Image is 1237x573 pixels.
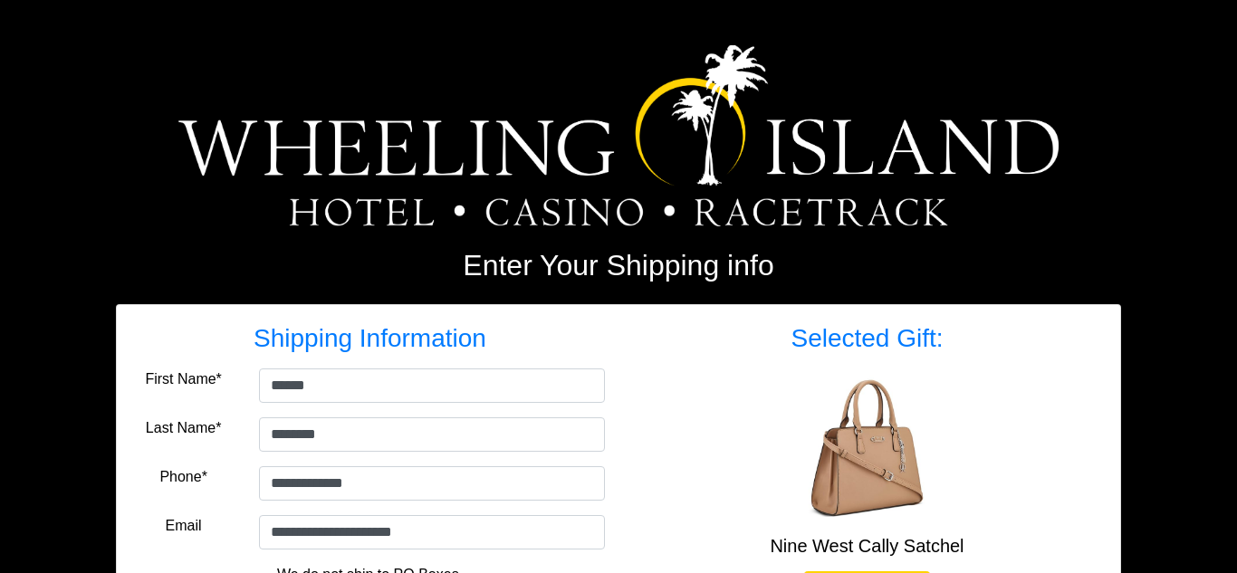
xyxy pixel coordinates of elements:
[146,417,222,439] label: Last Name*
[178,45,1060,226] img: Logo
[632,535,1102,557] h5: Nine West Cally Satchel
[632,323,1102,354] h3: Selected Gift:
[159,466,207,488] label: Phone*
[145,368,221,390] label: First Name*
[795,376,940,520] img: Nine West Cally Satchel
[116,248,1121,282] h2: Enter Your Shipping info
[166,515,202,537] label: Email
[135,323,605,354] h3: Shipping Information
